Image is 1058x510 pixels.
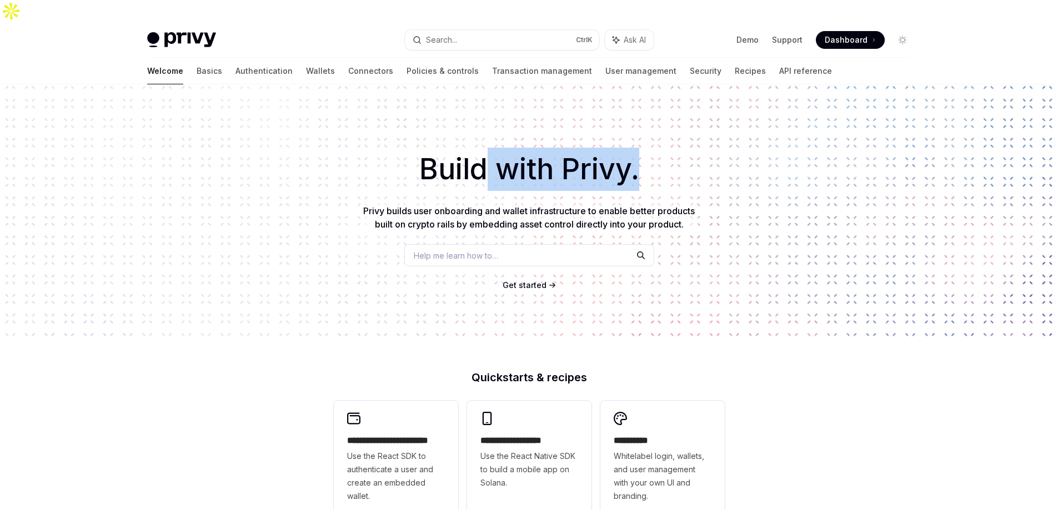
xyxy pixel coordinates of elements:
button: Ask AI [605,30,654,50]
a: Transaction management [492,58,592,84]
a: Connectors [348,58,393,84]
a: Dashboard [816,31,885,49]
a: Policies & controls [407,58,479,84]
a: Authentication [235,58,293,84]
a: User management [605,58,676,84]
a: Wallets [306,58,335,84]
a: Basics [197,58,222,84]
a: Recipes [735,58,766,84]
img: light logo [147,32,216,48]
span: Use the React Native SDK to build a mobile app on Solana. [480,450,578,489]
div: Search... [426,33,457,47]
span: Whitelabel login, wallets, and user management with your own UI and branding. [614,450,711,503]
a: Security [690,58,721,84]
a: API reference [779,58,832,84]
a: Welcome [147,58,183,84]
h1: Build with Privy. [18,148,1040,191]
h2: Quickstarts & recipes [334,372,725,383]
span: Ask AI [624,34,646,46]
button: Search...CtrlK [405,30,599,50]
span: Ctrl K [576,36,593,44]
a: Support [772,34,803,46]
span: Use the React SDK to authenticate a user and create an embedded wallet. [347,450,445,503]
span: Dashboard [825,34,868,46]
span: Get started [503,280,546,290]
a: Get started [503,280,546,291]
a: Demo [736,34,759,46]
span: Privy builds user onboarding and wallet infrastructure to enable better products built on crypto ... [363,205,695,230]
button: Toggle dark mode [894,31,911,49]
span: Help me learn how to… [414,250,498,261]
